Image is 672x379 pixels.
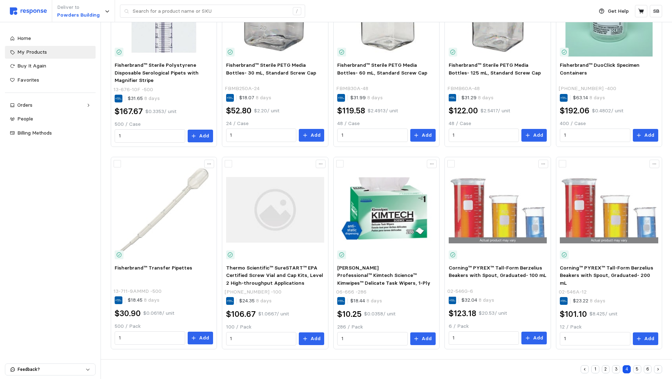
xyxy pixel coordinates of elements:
p: Add [422,335,432,343]
span: 8 days [143,297,159,303]
p: Powders Building [57,11,100,19]
img: 19-1086133-212-STD-01-S-0.jpg-250.jpg [115,161,213,259]
h2: $106.67 [226,309,256,320]
p: $0.0618 / unit [143,309,174,317]
span: 8 days [477,94,494,101]
p: $20.53 / unit [479,309,507,317]
span: [PERSON_NAME] Professional™ Kimtech Science™ Kimwipes™ Delicate Task Wipers, 1-Ply [337,265,430,286]
p: $2.20 / unit [254,107,279,115]
span: 8 days [588,297,605,304]
input: Qty [564,129,626,142]
p: Add [199,334,209,342]
p: [PHONE_NUMBER] -100 [225,288,281,296]
p: $31.99 [350,94,383,102]
input: Qty [341,129,404,142]
button: Add [410,332,436,345]
p: 500 / Pack [115,322,213,330]
button: Add [633,129,658,142]
span: 8 days [255,297,272,304]
p: $23.22 [573,297,605,305]
span: Billing Methods [17,130,52,136]
button: Add [633,332,658,345]
img: default.jpg-250.jpg [226,161,324,259]
input: Qty [564,332,626,345]
p: $18.44 [350,297,382,305]
p: SB [653,7,659,15]
h2: $123.18 [449,308,476,319]
p: $0.0358 / unit [364,310,395,318]
p: 6 / Pack [449,322,547,330]
span: Fisherbrand™ Sterile PETG Media Bottles- 125 mL, Standard Screw Cap [449,62,541,76]
p: 286 / Pack [337,323,435,331]
p: Add [422,131,432,139]
a: Billing Methods [5,127,96,140]
input: Qty [230,332,292,345]
p: Add [644,131,654,139]
p: Add [310,335,321,343]
p: Add [533,131,543,139]
a: Orders [5,99,96,112]
button: 1 [591,365,599,373]
a: Favorites [5,74,96,87]
p: FBMB250A-24 [225,85,260,93]
p: $24.35 [239,297,272,305]
span: Home [17,35,31,41]
a: My Products [5,46,96,59]
span: 8 days [366,94,383,101]
p: $2.5417 / unit [480,107,510,115]
p: 06-666 -286 [336,288,367,296]
span: 8 days [588,94,605,101]
span: 8 days [477,297,494,303]
p: 100 / Pack [226,323,324,331]
h2: $192.06 [560,105,589,116]
button: 2 [602,365,610,373]
input: Search for a product name or SKU [133,5,289,18]
button: Feedback? [5,364,95,375]
span: Favorites [17,77,39,83]
p: Get Help [608,7,629,15]
p: $18.07 [239,94,271,102]
span: Buy It Again [17,63,46,69]
span: My Products [17,49,47,55]
p: 48 / Case [449,120,547,128]
p: $63.14 [573,94,605,102]
button: Add [410,129,436,142]
button: SB [650,5,662,17]
span: 8 days [143,95,160,101]
p: 48 / Case [337,120,435,128]
p: $2.4913 / unit [368,107,398,115]
button: Add [188,332,213,344]
p: 02-546A-12 [559,288,587,296]
p: 13-676-10F -500 [114,86,153,94]
p: $0.3353 / unit [145,108,176,116]
p: 400 / Case [560,120,658,128]
a: People [5,113,96,125]
div: Orders [17,101,83,109]
input: Qty [119,130,181,142]
p: Add [199,132,209,140]
p: 02-546G-6 [447,288,473,295]
h2: $10.25 [337,309,362,320]
button: Add [521,332,547,344]
span: Fisherbrand™ Sterile Polystyrene Disposable Serological Pipets with Magnifier Stripe [115,62,199,83]
img: F19175~p.eps-650.jpg-250.jpg [560,161,658,259]
p: 13-711-9AMMD -500 [114,288,162,295]
span: Thermo Scientific™ SureSTART™ EPA Certified Screw Vial and Cap Kits, Level 2 High-throughput Appl... [226,265,323,286]
button: 3 [612,365,620,373]
p: Add [644,335,654,343]
span: Corning™ PYREX™ Tall-Form Berzelius Beakers with Spout, Graduated- 100 mL [449,265,546,279]
p: $8.425 / unit [589,310,617,318]
span: Fisherbrand™ Sterile PETG Media Bottles- 30 mL, Standard Screw Cap [226,62,316,76]
input: Qty [341,332,404,345]
p: $31.29 [461,94,494,102]
h2: $122.00 [449,105,478,116]
p: Feedback? [18,366,85,373]
p: 500 / Case [115,120,213,128]
span: 8 days [254,94,271,101]
input: Qty [453,129,515,142]
div: / [293,7,301,16]
button: Add [299,332,324,345]
h2: $30.90 [115,308,141,319]
button: 4 [623,365,631,373]
p: Add [310,131,321,139]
